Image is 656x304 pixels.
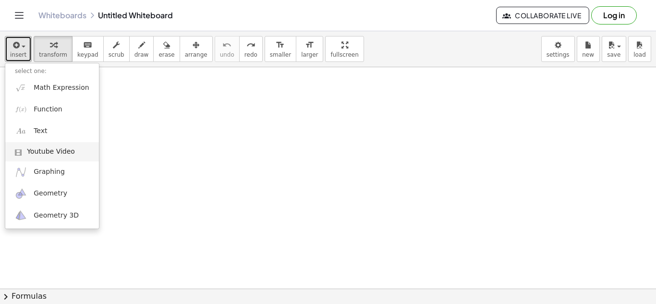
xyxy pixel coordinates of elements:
[222,39,231,51] i: undo
[5,36,32,62] button: insert
[15,125,27,137] img: Aa.png
[34,36,73,62] button: transform
[77,51,98,58] span: keypad
[34,83,89,93] span: Math Expression
[577,36,600,62] button: new
[602,36,626,62] button: save
[305,39,314,51] i: format_size
[5,121,99,142] a: Text
[296,36,323,62] button: format_sizelarger
[244,51,257,58] span: redo
[5,98,99,120] a: Function
[134,51,149,58] span: draw
[5,142,99,161] a: Youtube Video
[34,189,67,198] span: Geometry
[34,211,79,220] span: Geometry 3D
[38,11,86,20] a: Whiteboards
[158,51,174,58] span: erase
[541,36,575,62] button: settings
[5,161,99,183] a: Graphing
[34,105,62,114] span: Function
[15,166,27,178] img: ggb-graphing.svg
[591,6,637,24] button: Log in
[153,36,180,62] button: erase
[276,39,285,51] i: format_size
[109,51,124,58] span: scrub
[185,51,207,58] span: arrange
[325,36,364,62] button: fullscreen
[496,7,589,24] button: Collaborate Live
[5,66,99,77] li: select one:
[265,36,296,62] button: format_sizesmaller
[239,36,263,62] button: redoredo
[633,51,646,58] span: load
[15,188,27,200] img: ggb-geometry.svg
[246,39,255,51] i: redo
[628,36,651,62] button: load
[607,51,620,58] span: save
[34,167,65,177] span: Graphing
[215,36,240,62] button: undoundo
[504,11,581,20] span: Collaborate Live
[180,36,213,62] button: arrange
[5,205,99,226] a: Geometry 3D
[83,39,92,51] i: keyboard
[270,51,291,58] span: smaller
[12,8,27,23] button: Toggle navigation
[103,36,130,62] button: scrub
[15,82,27,94] img: sqrt_x.png
[10,51,26,58] span: insert
[330,51,358,58] span: fullscreen
[220,51,234,58] span: undo
[72,36,104,62] button: keyboardkeypad
[15,103,27,115] img: f_x.png
[27,147,75,157] span: Youtube Video
[582,51,594,58] span: new
[301,51,318,58] span: larger
[15,209,27,221] img: ggb-3d.svg
[34,126,47,136] span: Text
[39,51,67,58] span: transform
[5,77,99,98] a: Math Expression
[129,36,154,62] button: draw
[547,51,570,58] span: settings
[5,183,99,205] a: Geometry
